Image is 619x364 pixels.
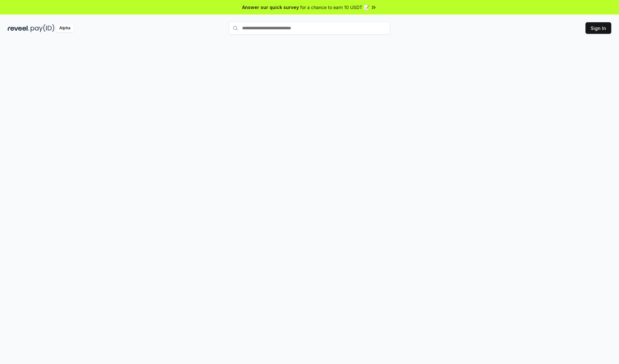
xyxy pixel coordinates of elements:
span: Answer our quick survey [242,4,299,11]
div: Alpha [56,24,74,32]
img: reveel_dark [8,24,29,32]
span: for a chance to earn 10 USDT 📝 [300,4,369,11]
img: pay_id [31,24,54,32]
button: Sign In [585,22,611,34]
